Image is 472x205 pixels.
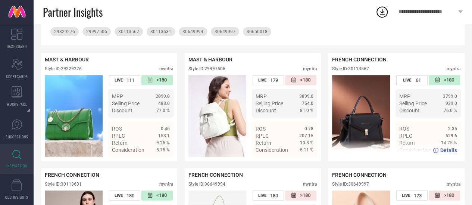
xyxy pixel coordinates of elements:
span: LIVE [115,78,123,83]
span: 30649994 [182,29,203,34]
span: Return [112,140,128,146]
span: 30649997 [215,29,235,34]
span: 77.0 % [156,108,170,113]
div: myntra [447,182,461,187]
div: Number of days the style has been live on the platform [396,190,428,201]
div: Number of days since the style was first listed on the platform [285,190,316,201]
span: Discount [112,108,132,113]
div: myntra [447,66,461,71]
span: DASHBOARD [7,44,27,49]
span: MAST & HARBOUR [188,57,232,63]
span: FRENCH CONNECTION [332,172,387,178]
span: >180 [300,192,310,199]
span: 207.15 [299,133,313,138]
div: Number of days since the style was first listed on the platform [429,190,460,201]
div: myntra [159,66,174,71]
span: Consideration [256,147,288,153]
span: INSPIRATION [6,163,27,169]
span: 153.1 [158,133,170,138]
span: FRENCH CONNECTION [188,172,243,178]
span: LIVE [258,78,266,83]
a: Details [146,160,170,166]
div: myntra [303,66,317,71]
span: 30113631 [150,29,171,34]
img: Style preview image [45,75,103,157]
span: 111 [126,77,134,83]
span: Selling Price [112,100,140,106]
span: >180 [444,192,454,199]
a: Details [433,147,457,153]
span: Consideration [112,147,144,153]
div: Number of days the style has been live on the platform [109,75,140,85]
span: 0.78 [304,126,313,131]
div: Number of days the style has been live on the platform [109,190,140,201]
div: Number of days since the style was first listed on the platform [285,75,316,85]
div: myntra [303,182,317,187]
span: 30650018 [247,29,268,34]
span: Details [153,160,170,166]
span: <180 [156,192,167,199]
span: Discount [256,108,276,113]
span: 180 [270,193,278,198]
span: 123 [414,193,422,198]
span: RPLC [256,133,269,139]
span: 483.0 [158,101,170,106]
span: 61 [416,77,421,83]
span: 30113567 [118,29,139,34]
span: Details [297,160,313,166]
div: Style ID: 30113631 [45,182,82,187]
span: 2099.0 [156,94,170,99]
span: 10.8 % [300,140,313,145]
span: FRENCH CONNECTION [45,172,99,178]
span: LIVE [115,193,123,198]
span: MRP [399,93,410,99]
div: Click to view image [332,75,390,157]
div: Number of days since the style was first listed on the platform [141,75,173,85]
span: Selling Price [399,100,427,106]
span: MRP [112,93,123,99]
span: >180 [300,77,310,83]
span: Discount [399,108,420,113]
div: Click to view image [188,75,246,157]
span: MRP [256,93,267,99]
span: LIVE [402,193,410,198]
span: ROS [256,126,266,132]
span: Selling Price [256,100,283,106]
span: 2.35 [448,126,457,131]
div: Number of days the style has been live on the platform [253,75,284,85]
span: LIVE [258,193,266,198]
span: SCORECARDS [6,74,28,79]
a: Details [289,160,313,166]
div: Number of days since the style was first listed on the platform [141,190,173,201]
span: 939.0 [446,101,457,106]
span: 29997506 [86,29,107,34]
span: Partner Insights [43,4,103,20]
span: FRENCH CONNECTION [332,57,387,63]
span: <180 [444,77,454,83]
div: Style ID: 30649997 [332,182,369,187]
span: RPLC [399,133,412,139]
span: Return [256,140,271,146]
span: WORKSPACE [7,101,27,107]
span: 0.46 [161,126,170,131]
span: <180 [156,77,167,83]
span: 180 [126,193,134,198]
span: 754.0 [302,101,313,106]
span: 3799.0 [443,94,457,99]
div: Number of days the style has been live on the platform [396,75,428,85]
span: ROS [112,126,122,132]
div: Style ID: 30113567 [332,66,369,71]
span: 76.0 % [444,108,457,113]
span: 9.26 % [156,140,170,145]
img: Style preview image [332,75,390,157]
span: SUGGESTIONS [6,134,28,140]
span: 5.75 % [156,147,170,153]
div: Number of days since the style was first listed on the platform [429,75,460,85]
span: MAST & HARBOUR [45,57,89,63]
div: Open download list [375,5,389,19]
span: 529.6 [446,133,457,138]
div: Style ID: 30649994 [188,182,225,187]
span: RPLC [112,133,125,139]
span: ROS [399,126,409,132]
div: Number of days the style has been live on the platform [253,190,284,201]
